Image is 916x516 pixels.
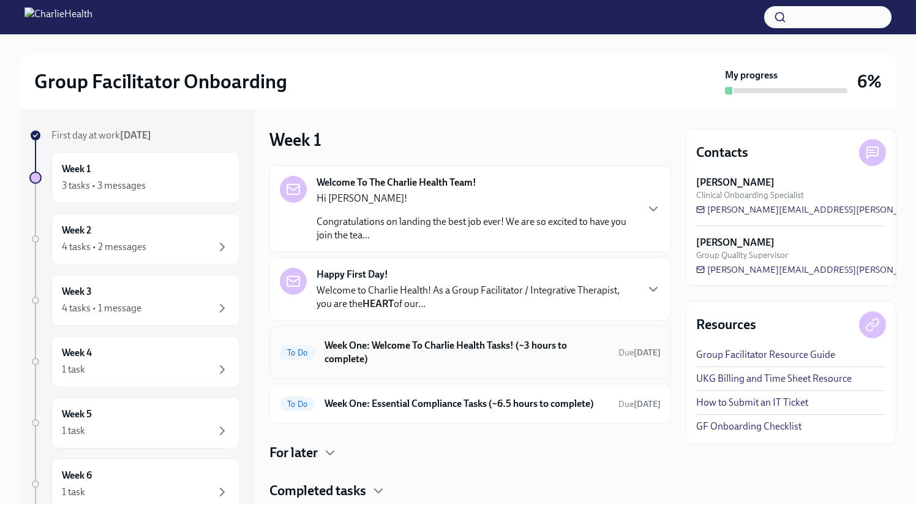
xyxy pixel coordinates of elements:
strong: Happy First Day! [317,268,388,281]
h6: Week 4 [62,346,92,360]
span: Clinical Onboarding Specialist [696,189,804,201]
div: 1 task [62,363,85,376]
h3: Week 1 [269,129,321,151]
p: Hi [PERSON_NAME]! [317,192,636,205]
span: First day at work [51,129,151,141]
span: Due [618,399,661,409]
strong: [DATE] [634,347,661,358]
span: Group Quality Supervisor [696,249,788,261]
div: 1 task [62,424,85,438]
h2: Group Facilitator Onboarding [34,69,287,94]
a: Week 61 task [29,458,240,510]
div: For later [269,444,671,462]
a: How to Submit an IT Ticket [696,396,808,409]
a: Week 34 tasks • 1 message [29,275,240,326]
a: First day at work[DATE] [29,129,240,142]
span: September 15th, 2025 08:00 [618,347,661,359]
h6: Week 2 [62,224,91,237]
a: Week 13 tasks • 3 messages [29,152,240,203]
p: Welcome to Charlie Health! As a Group Facilitator / Integrative Therapist, you are the of our... [317,284,636,311]
h4: For later [269,444,318,462]
span: September 15th, 2025 08:00 [618,398,661,410]
a: GF Onboarding Checklist [696,420,801,433]
strong: [PERSON_NAME] [696,176,775,189]
a: Week 41 task [29,336,240,387]
div: 4 tasks • 2 messages [62,240,146,254]
a: To DoWeek One: Welcome To Charlie Health Tasks! (~3 hours to complete)Due[DATE] [280,336,661,368]
h4: Completed tasks [269,482,366,500]
div: 1 task [62,485,85,499]
h6: Week One: Essential Compliance Tasks (~6.5 hours to complete) [325,397,609,411]
strong: [DATE] [120,129,151,141]
strong: [PERSON_NAME] [696,236,775,249]
a: To DoWeek One: Essential Compliance Tasks (~6.5 hours to complete)Due[DATE] [280,394,661,414]
div: Completed tasks [269,482,671,500]
span: Due [618,347,661,358]
h6: Week 6 [62,469,92,482]
h6: Week 3 [62,285,92,298]
strong: [DATE] [634,399,661,409]
h6: Week 5 [62,408,92,421]
strong: My progress [725,69,778,82]
p: Congratulations on landing the best job ever! We are so excited to have you join the tea... [317,215,636,242]
h3: 6% [857,70,882,93]
span: To Do [280,400,315,409]
a: UKG Billing and Time Sheet Resource [696,372,852,385]
h4: Contacts [696,143,748,162]
div: 4 tasks • 1 message [62,302,141,315]
span: To Do [280,348,315,357]
img: CharlieHealth [24,7,92,27]
strong: HEART [362,298,394,309]
a: Group Facilitator Resource Guide [696,348,835,362]
strong: Welcome To The Charlie Health Team! [317,176,476,189]
h6: Week One: Welcome To Charlie Health Tasks! (~3 hours to complete) [325,339,609,366]
a: Week 51 task [29,397,240,449]
div: 3 tasks • 3 messages [62,179,146,192]
h6: Week 1 [62,162,91,176]
a: Week 24 tasks • 2 messages [29,213,240,265]
h4: Resources [696,316,756,334]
